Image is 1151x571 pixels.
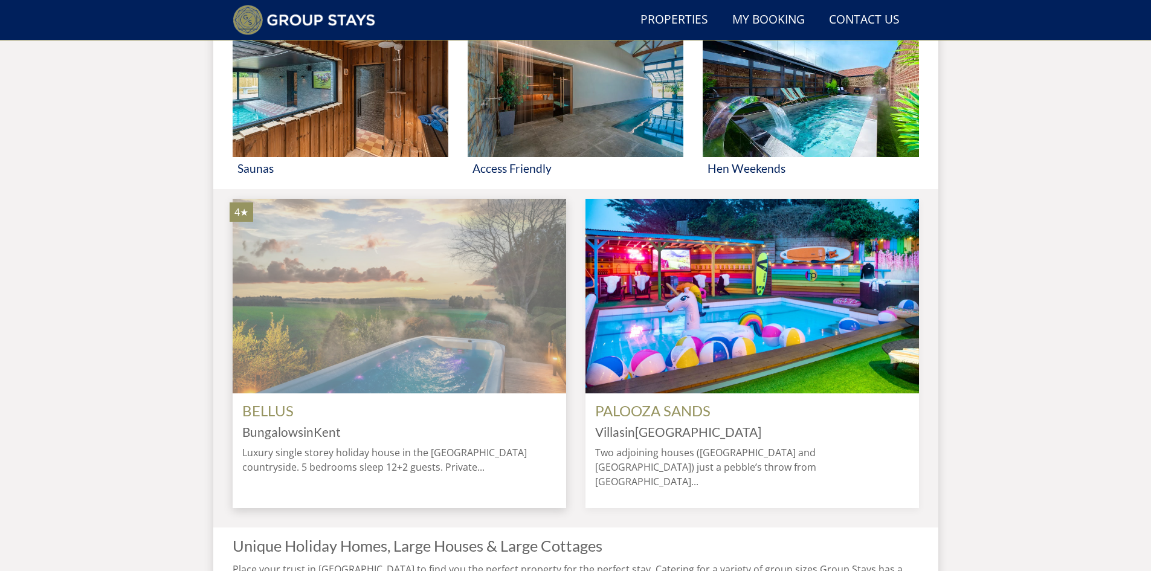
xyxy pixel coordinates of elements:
img: 'Hen Weekends' - Large Group Accommodation Holiday Ideas [703,25,918,157]
p: Luxury single storey holiday house in the [GEOGRAPHIC_DATA] countryside. 5 bedrooms sleep 12+2 gu... [242,445,556,474]
img: Bellus-kent-large-group-holiday-home-sleeps-13.original.jpg [233,199,566,393]
a: Contact Us [824,7,904,34]
img: 'Access Friendly' - Large Group Accommodation Holiday Ideas [468,25,683,157]
a: Kent [314,424,341,439]
h2: Unique Holiday Homes, Large Houses & Large Cottages [233,537,919,554]
a: 'Hen Weekends' - Large Group Accommodation Holiday Ideas Hen Weekends [703,25,918,179]
h4: in [242,425,556,439]
h3: Saunas [237,162,443,175]
a: PALOOZA SANDS [595,402,711,419]
a: Properties [636,7,713,34]
h3: Hen Weekends [708,162,914,175]
a: [GEOGRAPHIC_DATA] [635,424,761,439]
a: Villas [595,424,625,439]
a: 'Access Friendly' - Large Group Accommodation Holiday Ideas Access Friendly [468,25,683,179]
img: Group Stays [233,5,376,35]
a: Bungalows [242,424,303,439]
a: My Booking [727,7,810,34]
img: 'Saunas' - Large Group Accommodation Holiday Ideas [233,25,448,157]
p: Two adjoining houses ([GEOGRAPHIC_DATA] and [GEOGRAPHIC_DATA]) just a pebble’s throw from [GEOGRA... [595,445,909,489]
a: BELLUS [242,402,294,419]
span: BELLUS has a 4 star rating under the Quality in Tourism Scheme [234,205,248,219]
h4: in [595,425,909,439]
h3: Access Friendly [472,162,679,175]
img: Palooza-sands-cornwall-group-accommodation-by-the-sea-sleeps-24.original.JPG [585,199,919,393]
a: 4★ [233,199,566,393]
a: 'Saunas' - Large Group Accommodation Holiday Ideas Saunas [233,25,448,179]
